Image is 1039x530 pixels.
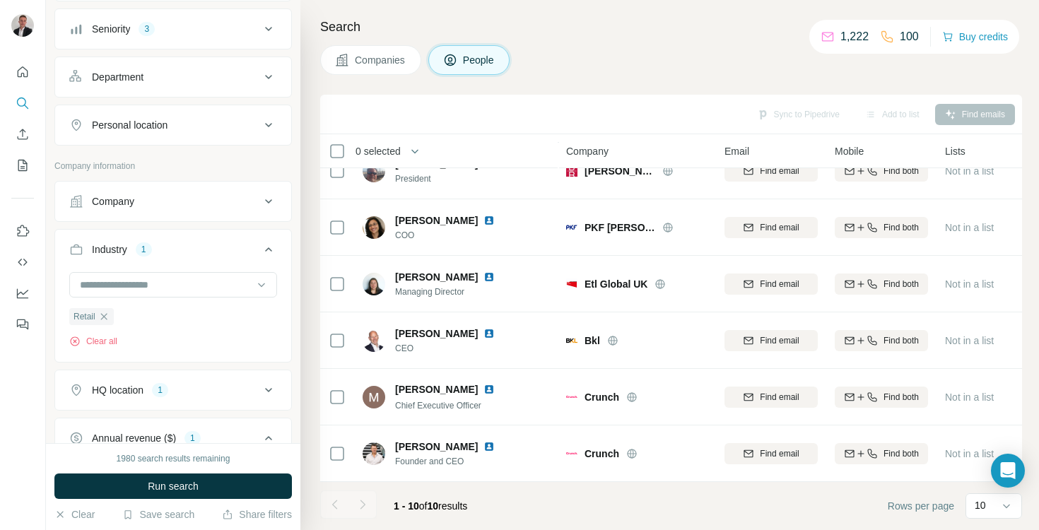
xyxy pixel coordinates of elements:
[900,28,919,45] p: 100
[55,232,291,272] button: Industry1
[945,448,994,459] span: Not in a list
[139,23,155,35] div: 3
[884,447,919,460] span: Find both
[942,27,1008,47] button: Buy credits
[884,334,919,347] span: Find both
[585,334,600,348] span: Bkl
[566,144,609,158] span: Company
[395,285,512,298] span: Managing Director
[395,172,512,185] span: President
[92,242,127,257] div: Industry
[483,441,495,452] img: LinkedIn logo
[945,144,965,158] span: Lists
[835,144,864,158] span: Mobile
[148,479,199,493] span: Run search
[11,153,34,178] button: My lists
[395,401,481,411] span: Chief Executive Officer
[760,278,799,290] span: Find email
[355,53,406,67] span: Companies
[566,452,577,454] img: Logo of Crunch
[585,277,647,291] span: Etl Global UK
[184,432,201,444] div: 1
[945,335,994,346] span: Not in a list
[724,160,818,182] button: Find email
[395,342,512,355] span: CEO
[585,220,655,235] span: PKF [PERSON_NAME]
[760,165,799,177] span: Find email
[222,507,292,522] button: Share filters
[428,500,439,512] span: 10
[835,160,928,182] button: Find both
[566,222,577,233] img: Logo of PKF Littlejohn
[395,382,478,396] span: [PERSON_NAME]
[566,165,577,177] img: Logo of Blick Rothenberg
[585,447,619,461] span: Crunch
[945,391,994,403] span: Not in a list
[888,499,954,513] span: Rows per page
[320,17,1022,37] h4: Search
[395,440,478,454] span: [PERSON_NAME]
[945,165,994,177] span: Not in a list
[724,387,818,408] button: Find email
[92,431,176,445] div: Annual revenue ($)
[991,454,1025,488] div: Open Intercom Messenger
[724,273,818,295] button: Find email
[55,184,291,218] button: Company
[55,421,291,461] button: Annual revenue ($)1
[835,273,928,295] button: Find both
[395,270,478,284] span: [PERSON_NAME]
[760,391,799,404] span: Find email
[356,144,401,158] span: 0 selected
[395,455,512,468] span: Founder and CEO
[566,396,577,398] img: Logo of Crunch
[54,160,292,172] p: Company information
[835,217,928,238] button: Find both
[483,328,495,339] img: LinkedIn logo
[395,229,512,242] span: COO
[74,310,95,323] span: Retail
[363,329,385,352] img: Avatar
[835,443,928,464] button: Find both
[724,330,818,351] button: Find email
[152,384,168,396] div: 1
[54,507,95,522] button: Clear
[92,70,143,84] div: Department
[117,452,230,465] div: 1980 search results remaining
[760,221,799,234] span: Find email
[92,118,168,132] div: Personal location
[69,335,117,348] button: Clear all
[395,213,478,228] span: [PERSON_NAME]
[11,122,34,147] button: Enrich CSV
[363,442,385,465] img: Avatar
[724,443,818,464] button: Find email
[566,335,577,346] img: Logo of Bkl
[483,271,495,283] img: LinkedIn logo
[884,391,919,404] span: Find both
[760,447,799,460] span: Find email
[11,312,34,337] button: Feedback
[975,498,986,512] p: 10
[840,28,869,45] p: 1,222
[835,330,928,351] button: Find both
[92,383,143,397] div: HQ location
[54,473,292,499] button: Run search
[884,278,919,290] span: Find both
[55,60,291,94] button: Department
[945,278,994,290] span: Not in a list
[585,390,619,404] span: Crunch
[11,249,34,275] button: Use Surfe API
[483,384,495,395] img: LinkedIn logo
[395,326,478,341] span: [PERSON_NAME]
[463,53,495,67] span: People
[363,386,385,408] img: Avatar
[394,500,467,512] span: results
[835,387,928,408] button: Find both
[724,217,818,238] button: Find email
[11,14,34,37] img: Avatar
[55,12,291,46] button: Seniority3
[11,90,34,116] button: Search
[363,160,385,182] img: Avatar
[55,373,291,407] button: HQ location1
[11,281,34,306] button: Dashboard
[92,22,130,36] div: Seniority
